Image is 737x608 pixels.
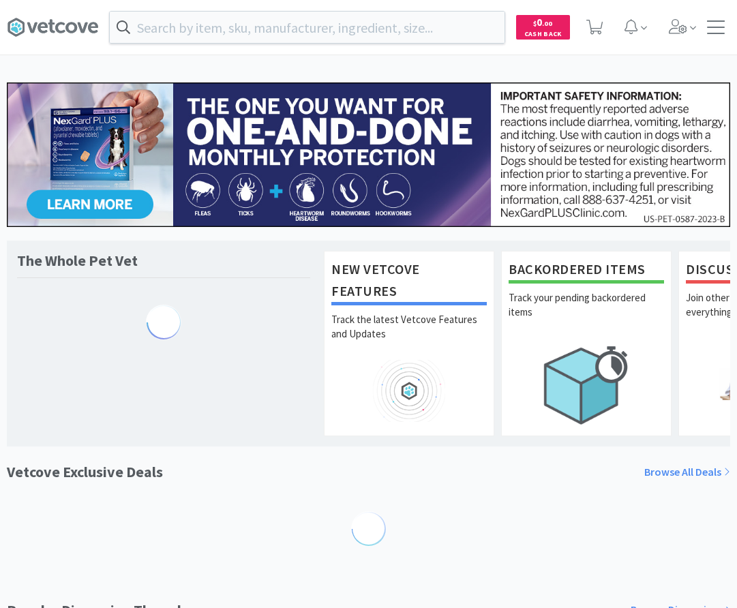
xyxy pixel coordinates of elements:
h1: The Whole Pet Vet [17,251,138,271]
input: Search by item, sku, manufacturer, ingredient, size... [110,12,505,43]
span: $ [533,19,537,28]
span: Cash Back [524,31,562,40]
p: Track your pending backordered items [509,290,664,338]
a: $0.00Cash Back [516,9,570,46]
img: 24562ba5414042f391a945fa418716b7_350.jpg [7,82,730,227]
span: 0 [533,16,552,29]
img: hero_backorders.png [509,338,664,431]
img: hero_feature_roadmap.png [331,360,487,422]
p: Track the latest Vetcove Features and Updates [331,312,487,360]
h1: New Vetcove Features [331,258,487,305]
h1: Vetcove Exclusive Deals [7,460,163,484]
a: Browse All Deals [644,463,730,481]
a: Backordered ItemsTrack your pending backordered items [501,251,672,436]
span: . 00 [542,19,552,28]
a: New Vetcove FeaturesTrack the latest Vetcove Features and Updates [324,251,494,436]
h1: Backordered Items [509,258,664,284]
